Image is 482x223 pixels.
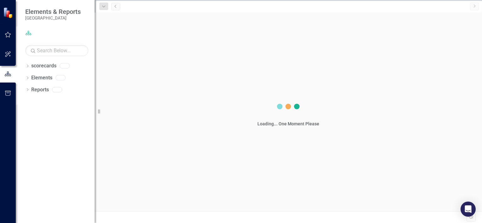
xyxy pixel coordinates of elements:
a: Reports [31,86,49,94]
a: scorecards [31,62,56,70]
span: Elements & Reports [25,8,81,15]
div: Loading... One Moment Please [257,121,319,127]
div: Open Intercom Messenger [461,202,476,217]
a: Elements [31,74,52,82]
input: Search Below... [25,45,88,56]
small: [GEOGRAPHIC_DATA] [25,15,81,20]
img: ClearPoint Strategy [3,7,14,18]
